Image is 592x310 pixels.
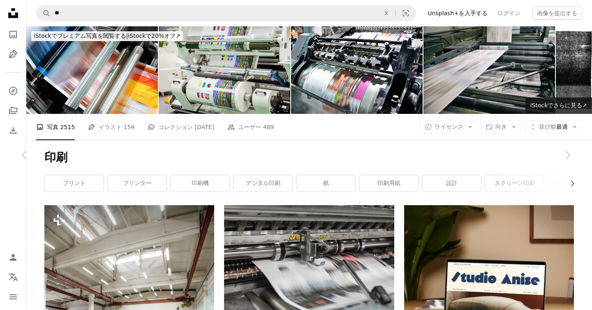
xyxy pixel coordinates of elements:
span: 154 [124,123,135,132]
a: 印刷用紙 [359,175,418,192]
a: iStockでプレミアム写真を閲覧する|iStockで20%オフ↗ [26,26,188,46]
a: コレクション [5,102,21,119]
span: iStockで20%オフ ↗ [34,32,180,39]
button: Unsplashで検索する [37,5,51,21]
button: 全てクリア [377,5,395,21]
a: 設計 [422,175,481,192]
button: 向き [481,120,521,134]
a: 次へ [543,116,592,194]
button: 画像を提出する [532,7,582,20]
span: iStockでプレミアム写真を閲覧する | [34,32,128,39]
form: サイト内でビジュアルを探す [36,5,416,21]
a: Unsplash+を入手する [423,7,493,20]
a: 紙 [296,175,355,192]
button: 言語 [5,269,21,285]
a: 探す [5,83,21,99]
span: 最適 [539,123,568,131]
a: ログイン [493,7,525,20]
a: 印刷機 [171,175,229,192]
h1: 印刷 [44,150,574,165]
span: 489 [263,123,274,132]
span: iStockでさらに見る ↗ [530,102,587,109]
a: デジタル印刷 [234,175,292,192]
a: プリント [45,175,104,192]
span: ライセンス [435,123,463,130]
span: [DATE] [195,123,214,132]
a: スクリーン印刷 [485,175,544,192]
span: 向き [495,123,507,130]
button: 並び順最適 [525,120,582,134]
img: 高速印刷 [291,26,423,114]
a: iStockでさらに見る↗ [525,97,592,114]
img: 印刷新聞 [423,26,555,114]
a: printing machine [224,258,394,266]
a: コレクション [DATE] [148,114,214,140]
a: イラスト 154 [88,114,134,140]
img: ディテールのオフセット印刷機 [26,26,158,114]
a: プリンター [108,175,166,192]
a: 写真 [5,26,21,43]
button: ライセンス [420,120,478,134]
img: 産業用プリンターマシンの生産ラインで紙を長時間ロールオフする大型オフセット印刷機や雑誌。 [159,26,290,114]
button: ビジュアル検索 [396,5,416,21]
a: ユーザー 489 [227,114,274,140]
a: イラスト [5,46,21,62]
a: ログイン / 登録する [5,249,21,266]
button: メニュー [5,289,21,305]
span: 並び順 [539,123,556,130]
